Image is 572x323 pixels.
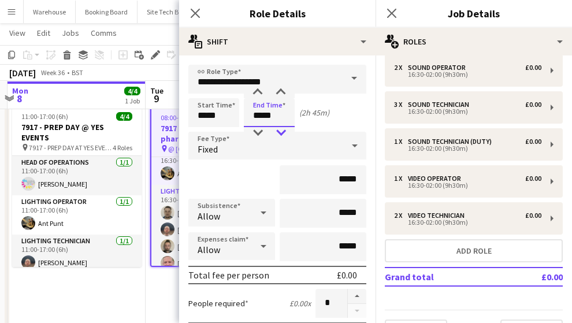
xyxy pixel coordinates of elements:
a: Jobs [57,25,84,40]
a: Edit [32,25,55,40]
div: 3 x [394,101,408,109]
div: 16:30-02:00 (9h30m) [394,72,541,77]
span: @ [GEOGRAPHIC_DATA] - 7917 [168,144,246,153]
div: (2h 45m) [299,107,329,118]
div: 1 x [394,138,408,146]
span: Tue [150,86,164,96]
label: People required [188,298,248,309]
a: Comms [86,25,121,40]
span: Fixed [198,143,218,155]
div: Sound Technician [408,101,474,109]
div: 16:30-02:00 (9h30m) [394,146,541,151]
div: 16:30-02:00 (9h30m) [394,109,541,114]
app-card-role: Head of Operations1/111:00-17:00 (6h)[PERSON_NAME] [12,156,142,195]
div: £0.00 x [289,298,311,309]
span: 9 [148,92,164,105]
div: £0.00 [525,211,541,220]
span: Allow [198,210,220,222]
h3: 7917 - PREP DAY @ YES EVENTS [12,122,142,143]
span: 8 [10,92,28,105]
div: 1 Job [125,96,140,105]
div: 16:30-02:00 (9h30m) [394,220,541,225]
h3: Role Details [179,6,376,21]
app-card-role: Lighting Technician1/111:00-17:00 (6h)[PERSON_NAME] [12,235,142,274]
app-card-role: Lighting Operator1/111:00-17:00 (6h)Ant Punt [12,195,142,235]
button: Site Tech Bookings [138,1,211,23]
div: Video Operator [408,175,466,183]
td: Grand total [385,268,508,286]
div: BST [72,68,83,77]
button: Booking Board [76,1,138,23]
div: [DATE] [9,67,36,79]
div: 2 x [394,211,408,220]
span: View [9,28,25,38]
span: 08:00-02:00 (18h) (Wed) [161,113,229,122]
span: 4/4 [124,87,140,95]
div: Video Technician [408,211,469,220]
div: 2 x [394,64,408,72]
div: Sound Technician (Duty) [408,138,496,146]
app-job-card: In progress11:00-17:00 (6h)4/47917 - PREP DAY @ YES EVENTS 7917 - PREP DAY AT YES EVENTS4 RolesHe... [12,96,142,267]
div: 1 x [394,175,408,183]
span: 11:00-17:00 (6h) [21,112,68,121]
div: Sound Operator [408,64,470,72]
span: Mon [12,86,28,96]
button: Warehouse [24,1,76,23]
span: Edit [37,28,50,38]
span: 7917 - PREP DAY AT YES EVENTS [29,143,113,152]
div: Roles [376,28,572,55]
span: 4/4 [116,112,132,121]
h3: 7917 - Novartis pharmaceuticals Corporation @ [GEOGRAPHIC_DATA] [151,123,278,144]
app-job-card: Updated08:00-02:00 (18h) (Wed)24/257917 - Novartis pharmaceuticals Corporation @ [GEOGRAPHIC_DATA... [150,96,280,267]
span: Week 36 [38,68,67,77]
div: £0.00 [525,64,541,72]
div: £0.00 [525,175,541,183]
button: Increase [348,289,366,304]
button: Add role [385,239,563,262]
div: £0.00 [525,101,541,109]
a: View [5,25,30,40]
span: Jobs [62,28,79,38]
span: Comms [91,28,117,38]
app-card-role: Lighting Operator1/116:30-02:00 (9h30m)Ant Punt [151,146,278,185]
div: Total fee per person [188,269,269,281]
td: £0.00 [508,268,563,286]
span: Allow [198,244,220,255]
div: £0.00 [525,138,541,146]
div: 16:30-02:00 (9h30m) [394,183,541,188]
span: 4 Roles [113,143,132,152]
h3: Job Details [376,6,572,21]
div: Shift [179,28,376,55]
div: £0.00 [337,269,357,281]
